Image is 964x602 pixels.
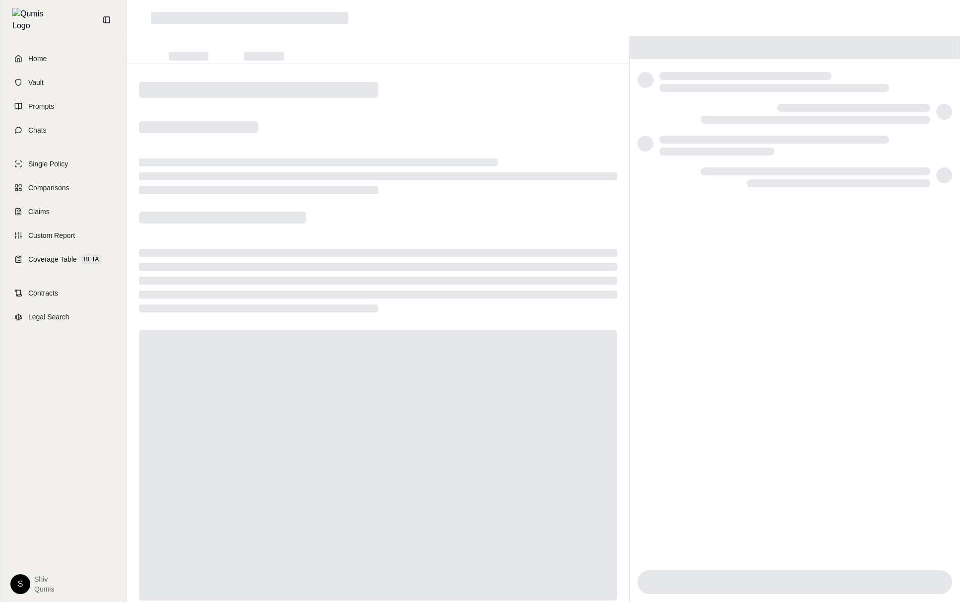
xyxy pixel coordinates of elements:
[99,12,115,28] button: Collapse sidebar
[81,254,102,264] span: BETA
[28,54,47,64] span: Home
[28,230,75,240] span: Custom Report
[6,306,121,328] a: Legal Search
[6,119,121,141] a: Chats
[6,248,121,270] a: Coverage TableBETA
[28,101,54,111] span: Prompts
[28,312,69,322] span: Legal Search
[28,207,50,217] span: Claims
[6,282,121,304] a: Contracts
[28,77,44,87] span: Vault
[6,72,121,93] a: Vault
[12,8,50,32] img: Qumis Logo
[34,584,54,594] span: Qumis
[6,201,121,223] a: Claims
[10,574,30,594] div: S
[28,254,77,264] span: Coverage Table
[6,153,121,175] a: Single Policy
[28,183,69,193] span: Comparisons
[6,225,121,246] a: Custom Report
[6,48,121,70] a: Home
[28,288,58,298] span: Contracts
[6,177,121,199] a: Comparisons
[6,95,121,117] a: Prompts
[28,159,68,169] span: Single Policy
[28,125,47,135] span: Chats
[34,574,54,584] span: Shiv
